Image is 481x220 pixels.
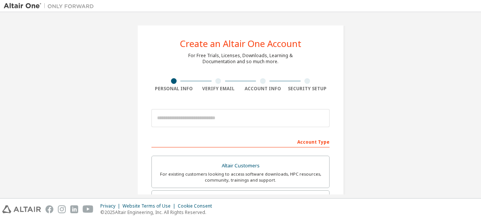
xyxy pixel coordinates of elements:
img: linkedin.svg [70,205,78,213]
div: Create an Altair One Account [180,39,301,48]
div: For existing customers looking to access software downloads, HPC resources, community, trainings ... [156,171,325,183]
div: Altair Customers [156,161,325,171]
img: altair_logo.svg [2,205,41,213]
div: Website Terms of Use [123,203,178,209]
img: youtube.svg [83,205,94,213]
div: For Free Trials, Licenses, Downloads, Learning & Documentation and so much more. [188,53,293,65]
div: Account Info [240,86,285,92]
img: instagram.svg [58,205,66,213]
div: Verify Email [196,86,241,92]
div: Privacy [100,203,123,209]
div: Cookie Consent [178,203,216,209]
img: Altair One [4,2,98,10]
div: Security Setup [285,86,330,92]
p: © 2025 Altair Engineering, Inc. All Rights Reserved. [100,209,216,215]
div: Personal Info [151,86,196,92]
img: facebook.svg [45,205,53,213]
div: Account Type [151,135,330,147]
